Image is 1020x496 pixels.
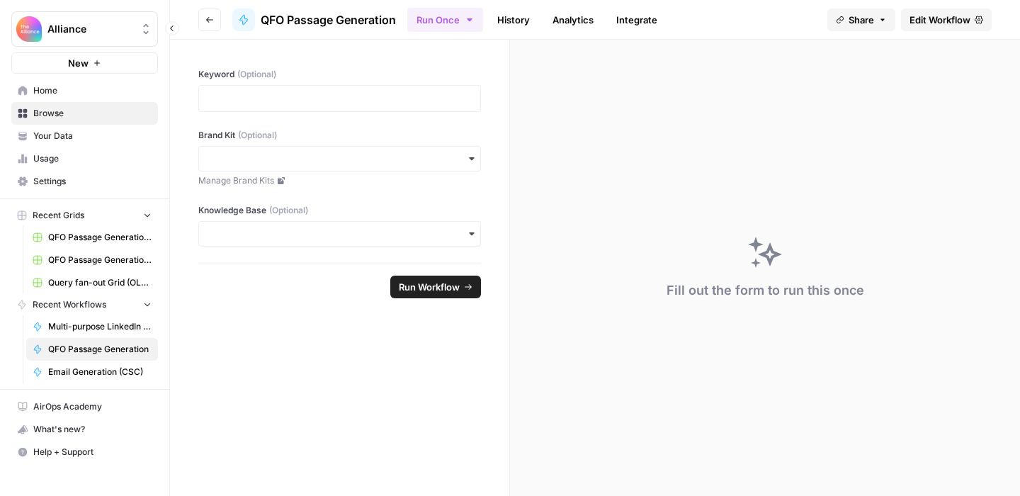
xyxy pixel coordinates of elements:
[26,226,158,249] a: QFO Passage Generation Grid (CSC)
[33,130,152,142] span: Your Data
[849,13,874,27] span: Share
[11,125,158,147] a: Your Data
[47,22,133,36] span: Alliance
[33,175,152,188] span: Settings
[26,338,158,361] a: QFO Passage Generation
[26,249,158,271] a: QFO Passage Generation Grid (PMA)
[390,276,481,298] button: Run Workflow
[48,320,152,333] span: Multi-purpose LinkedIn Workflow
[489,9,538,31] a: History
[26,315,158,338] a: Multi-purpose LinkedIn Workflow
[269,204,308,217] span: (Optional)
[198,204,481,217] label: Knowledge Base
[11,79,158,102] a: Home
[901,9,992,31] a: Edit Workflow
[198,129,481,142] label: Brand Kit
[667,281,864,300] div: Fill out the form to run this once
[26,271,158,294] a: Query fan-out Grid (OLD - DO NOT USE)
[33,400,152,413] span: AirOps Academy
[33,209,84,222] span: Recent Grids
[11,441,158,463] button: Help + Support
[48,254,152,266] span: QFO Passage Generation Grid (PMA)
[11,147,158,170] a: Usage
[11,170,158,193] a: Settings
[11,102,158,125] a: Browse
[48,231,152,244] span: QFO Passage Generation Grid (CSC)
[11,52,158,74] button: New
[33,298,106,311] span: Recent Workflows
[33,446,152,458] span: Help + Support
[48,366,152,378] span: Email Generation (CSC)
[407,8,483,32] button: Run Once
[33,107,152,120] span: Browse
[12,419,157,440] div: What's new?
[11,294,158,315] button: Recent Workflows
[544,9,602,31] a: Analytics
[608,9,666,31] a: Integrate
[33,152,152,165] span: Usage
[48,276,152,289] span: Query fan-out Grid (OLD - DO NOT USE)
[11,395,158,418] a: AirOps Academy
[11,11,158,47] button: Workspace: Alliance
[26,361,158,383] a: Email Generation (CSC)
[827,9,895,31] button: Share
[68,56,89,70] span: New
[16,16,42,42] img: Alliance Logo
[237,68,276,81] span: (Optional)
[909,13,970,27] span: Edit Workflow
[232,9,396,31] a: QFO Passage Generation
[11,205,158,226] button: Recent Grids
[261,11,396,28] span: QFO Passage Generation
[11,418,158,441] button: What's new?
[198,68,481,81] label: Keyword
[48,343,152,356] span: QFO Passage Generation
[238,129,277,142] span: (Optional)
[33,84,152,97] span: Home
[198,174,481,187] a: Manage Brand Kits
[399,280,460,294] span: Run Workflow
